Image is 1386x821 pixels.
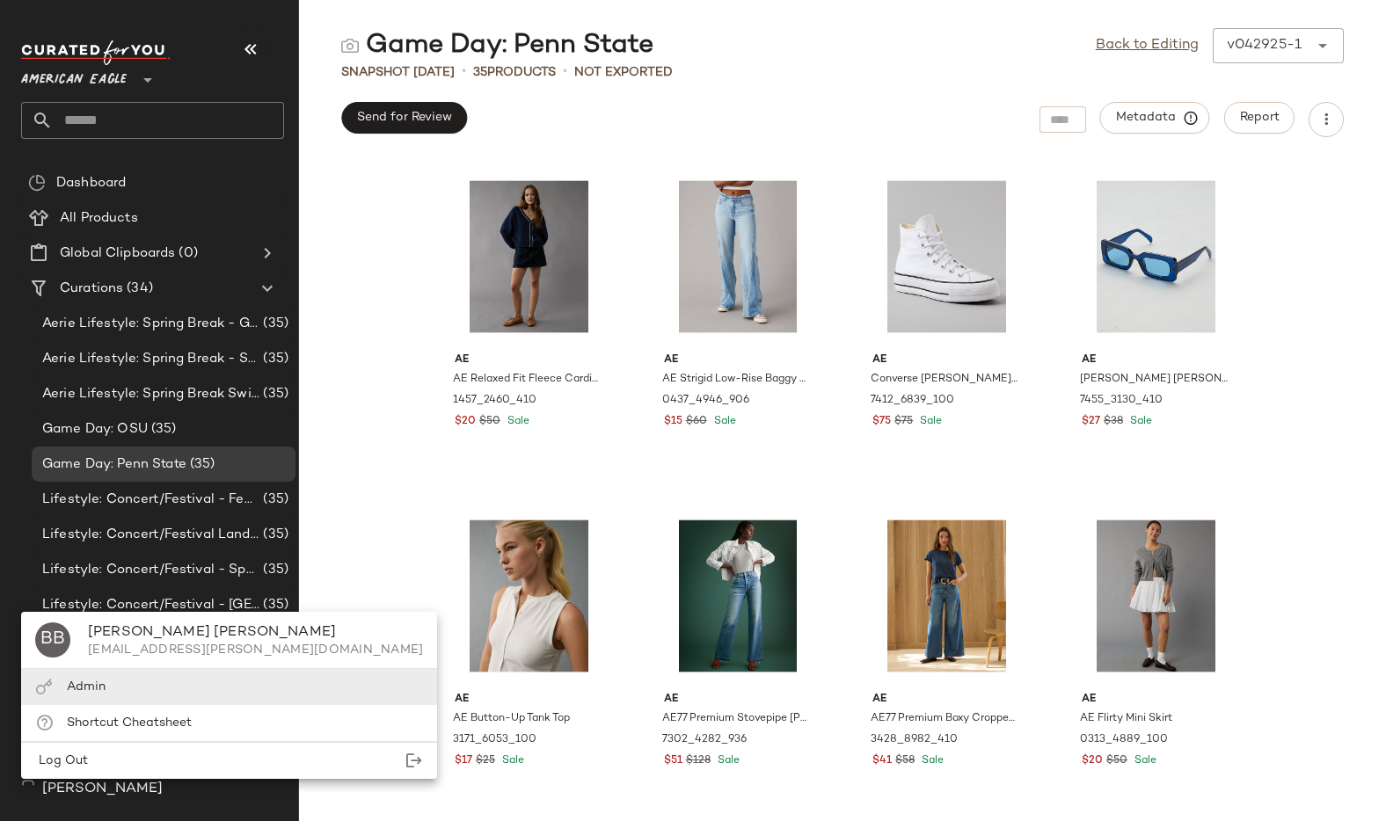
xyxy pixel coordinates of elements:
[650,507,827,685] img: 7302_4282_936_of
[1080,711,1172,727] span: AE Flirty Mini Skirt
[1082,414,1100,430] span: $27
[858,507,1035,685] img: 3428_8982_410_of
[916,416,942,427] span: Sale
[1068,507,1244,685] img: 0313_4889_100_of
[35,754,88,767] span: Log Out
[872,414,891,430] span: $75
[42,525,259,545] span: Lifestyle: Concert/Festival Landing Page
[42,349,259,369] span: Aerie Lifestyle: Spring Break - Sporty
[476,753,495,769] span: $25
[1227,35,1302,56] div: v042925-1
[872,352,1021,368] span: AE
[455,692,603,708] span: AE
[60,208,138,229] span: All Products
[714,755,740,767] span: Sale
[28,174,46,192] img: svg%3e
[21,40,171,65] img: cfy_white_logo.C9jOOHJF.svg
[455,753,472,769] span: $17
[259,349,288,369] span: (35)
[341,102,467,134] button: Send for Review
[664,753,682,769] span: $51
[664,352,813,368] span: AE
[453,711,570,727] span: AE Button-Up Tank Top
[341,63,455,82] span: Snapshot [DATE]
[259,314,288,334] span: (35)
[60,243,175,264] span: Global Clipboards
[563,62,567,83] span: •
[1080,372,1229,388] span: [PERSON_NAME] [PERSON_NAME]
[1106,753,1127,769] span: $50
[42,314,259,334] span: Aerie Lifestyle: Spring Break - Girly/Femme
[662,732,747,748] span: 7302_4282_936
[871,393,954,409] span: 7412_6839_100
[504,416,529,427] span: Sale
[1224,102,1295,134] button: Report
[356,111,452,125] span: Send for Review
[918,755,944,767] span: Sale
[479,414,500,430] span: $50
[67,680,106,694] span: Admin
[872,753,892,769] span: $41
[711,416,736,427] span: Sale
[67,716,192,730] span: Shortcut Cheatsheet
[662,393,749,409] span: 0437_4946_906
[441,168,617,345] img: 1457_2460_410_of
[21,60,127,91] span: American Eagle
[455,352,603,368] span: AE
[259,560,288,580] span: (35)
[1080,393,1163,409] span: 7455_3130_410
[871,732,958,748] span: 3428_8982_410
[1131,755,1156,767] span: Sale
[1127,416,1152,427] span: Sale
[1096,35,1199,56] a: Back to Editing
[148,419,177,440] span: (35)
[35,679,53,695] img: svg%3e
[686,753,711,769] span: $128
[1239,111,1280,125] span: Report
[453,732,536,748] span: 3171_6053_100
[259,384,288,404] span: (35)
[42,595,259,615] span: Lifestyle: Concert/Festival - [GEOGRAPHIC_DATA]
[42,490,259,510] span: Lifestyle: Concert/Festival - Femme
[1100,102,1210,134] button: Metadata
[1104,414,1123,430] span: $38
[662,711,811,727] span: AE77 Premium Stovepipe [PERSON_NAME]
[441,507,617,685] img: 3171_6053_100_of
[664,692,813,708] span: AE
[42,560,259,580] span: Lifestyle: Concert/Festival - Sporty
[1080,732,1168,748] span: 0313_4889_100
[473,63,556,82] div: Products
[1082,753,1103,769] span: $20
[175,243,197,264] span: (0)
[88,622,423,643] div: [PERSON_NAME] [PERSON_NAME]
[1082,352,1230,368] span: AE
[662,372,811,388] span: AE Strigid Low-Rise Baggy Flare [PERSON_NAME]
[574,63,673,82] span: Not Exported
[858,168,1035,345] img: 7412_6839_100_f
[341,37,359,54] img: svg%3e
[664,414,682,430] span: $15
[455,414,476,430] span: $20
[259,525,288,545] span: (35)
[88,643,423,658] div: [EMAIL_ADDRESS][PERSON_NAME][DOMAIN_NAME]
[895,753,915,769] span: $58
[42,454,186,475] span: Game Day: Penn State
[650,168,827,345] img: 0437_4946_906_of
[56,173,126,193] span: Dashboard
[123,279,153,299] span: (34)
[871,711,1019,727] span: AE77 Premium Boxy Cropped Crewneck T-Shirt
[259,490,288,510] span: (35)
[453,393,536,409] span: 1457_2460_410
[40,626,66,654] span: BB
[42,419,148,440] span: Game Day: OSU
[60,279,123,299] span: Curations
[894,414,913,430] span: $75
[473,66,487,79] span: 35
[871,372,1019,388] span: Converse [PERSON_NAME] All Star Platform Lift High-Top Sneaker
[499,755,524,767] span: Sale
[341,28,653,63] div: Game Day: Penn State
[1115,110,1195,126] span: Metadata
[686,414,707,430] span: $60
[453,372,602,388] span: AE Relaxed Fit Fleece Cardigan
[259,595,288,615] span: (35)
